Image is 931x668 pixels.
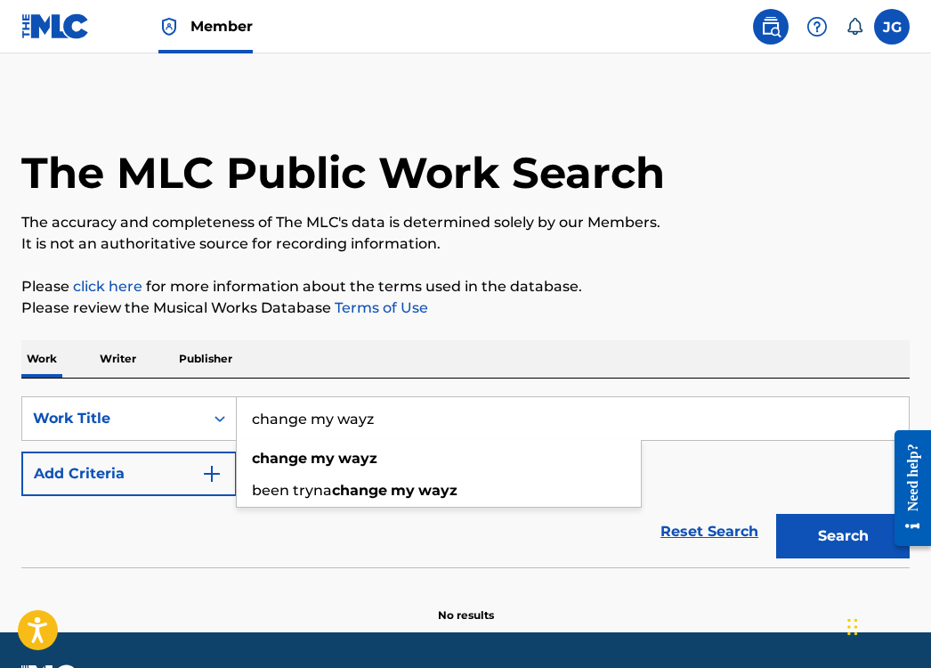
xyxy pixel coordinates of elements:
[21,276,910,297] p: Please for more information about the terms used in the database.
[842,582,931,668] iframe: Chat Widget
[311,450,335,467] strong: my
[252,482,332,499] span: been tryna
[21,340,62,378] p: Work
[94,340,142,378] p: Writer
[201,463,223,485] img: 9d2ae6d4665cec9f34b9.svg
[21,233,910,255] p: It is not an authoritative source for recording information.
[881,412,931,565] iframe: Resource Center
[652,512,767,551] a: Reset Search
[846,18,863,36] div: Notifications
[21,212,910,233] p: The accuracy and completeness of The MLC's data is determined solely by our Members.
[338,450,377,467] strong: wayz
[391,482,415,499] strong: my
[799,9,835,45] div: Help
[21,396,910,567] form: Search Form
[760,16,781,37] img: search
[21,452,237,496] button: Add Criteria
[174,340,238,378] p: Publisher
[21,13,90,39] img: MLC Logo
[21,146,665,200] h1: The MLC Public Work Search
[874,9,910,45] div: User Menu
[331,299,428,316] a: Terms of Use
[753,9,789,45] a: Public Search
[21,297,910,319] p: Please review the Musical Works Database
[806,16,828,37] img: help
[33,408,193,429] div: Work Title
[158,16,180,37] img: Top Rightsholder
[252,450,307,467] strong: change
[190,16,253,37] span: Member
[438,586,494,623] p: No results
[73,278,142,295] a: click here
[847,600,858,654] div: Drag
[776,514,910,558] button: Search
[332,482,387,499] strong: change
[418,482,457,499] strong: wayz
